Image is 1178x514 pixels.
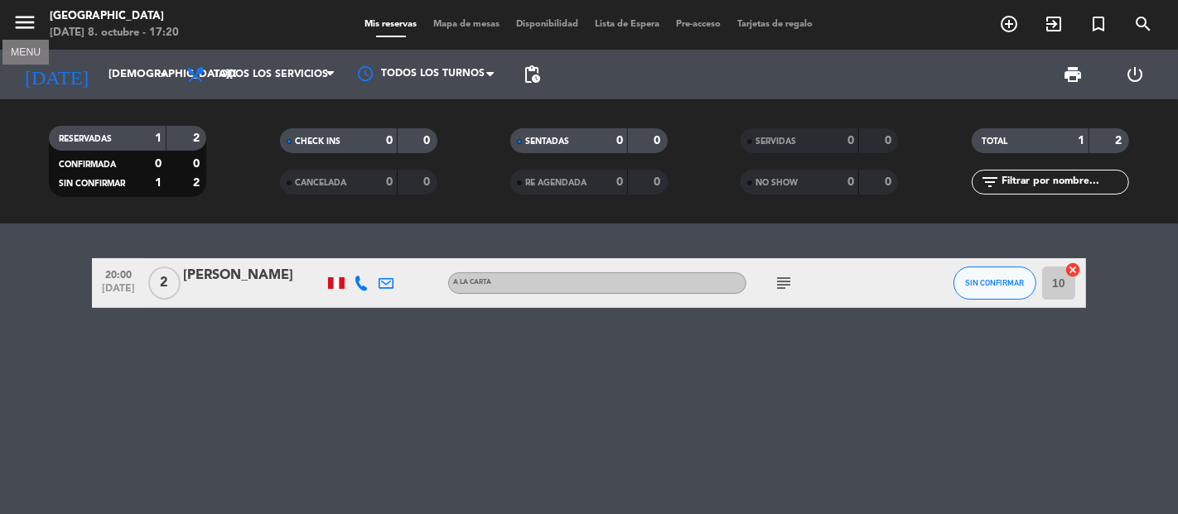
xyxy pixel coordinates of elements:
[50,25,179,41] div: [DATE] 8. octubre - 17:20
[453,279,491,286] span: A la carta
[155,177,162,189] strong: 1
[357,20,426,29] span: Mis reservas
[148,267,181,300] span: 2
[756,179,798,187] span: NO SHOW
[587,20,669,29] span: Lista de Espera
[426,20,509,29] span: Mapa de mesas
[756,137,796,146] span: SERVIDAS
[1104,50,1166,99] div: LOG OUT
[730,20,822,29] span: Tarjetas de regalo
[59,161,116,169] span: CONFIRMADA
[193,132,203,144] strong: 2
[1133,14,1153,34] i: search
[525,179,587,187] span: RE AGENDADA
[654,176,664,188] strong: 0
[295,179,346,187] span: CANCELADA
[654,135,664,147] strong: 0
[980,172,1000,192] i: filter_list
[522,65,542,84] span: pending_actions
[1065,262,1081,278] i: cancel
[999,14,1019,34] i: add_circle_outline
[669,20,730,29] span: Pre-acceso
[50,8,179,25] div: [GEOGRAPHIC_DATA]
[423,135,433,147] strong: 0
[1063,65,1083,84] span: print
[1000,173,1128,191] input: Filtrar por nombre...
[12,10,37,41] button: menu
[885,176,895,188] strong: 0
[183,265,324,286] div: [PERSON_NAME]
[193,177,203,189] strong: 2
[616,176,623,188] strong: 0
[525,137,569,146] span: SENTADAS
[1078,135,1084,147] strong: 1
[966,278,1025,287] span: SIN CONFIRMAR
[155,132,162,144] strong: 1
[12,56,100,93] i: [DATE]
[847,135,854,147] strong: 0
[1125,65,1145,84] i: power_settings_new
[847,176,854,188] strong: 0
[386,176,393,188] strong: 0
[12,10,37,35] i: menu
[154,65,174,84] i: arrow_drop_down
[2,44,49,59] div: MENU
[885,135,895,147] strong: 0
[155,158,162,170] strong: 0
[59,180,125,188] span: SIN CONFIRMAR
[982,137,1007,146] span: TOTAL
[954,267,1036,300] button: SIN CONFIRMAR
[1115,135,1125,147] strong: 2
[509,20,587,29] span: Disponibilidad
[774,273,794,293] i: subject
[98,283,139,302] span: [DATE]
[423,176,433,188] strong: 0
[616,135,623,147] strong: 0
[1089,14,1108,34] i: turned_in_not
[214,69,328,80] span: Todos los servicios
[295,137,340,146] span: CHECK INS
[98,264,139,283] span: 20:00
[1044,14,1064,34] i: exit_to_app
[193,158,203,170] strong: 0
[386,135,393,147] strong: 0
[59,135,112,143] span: RESERVADAS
